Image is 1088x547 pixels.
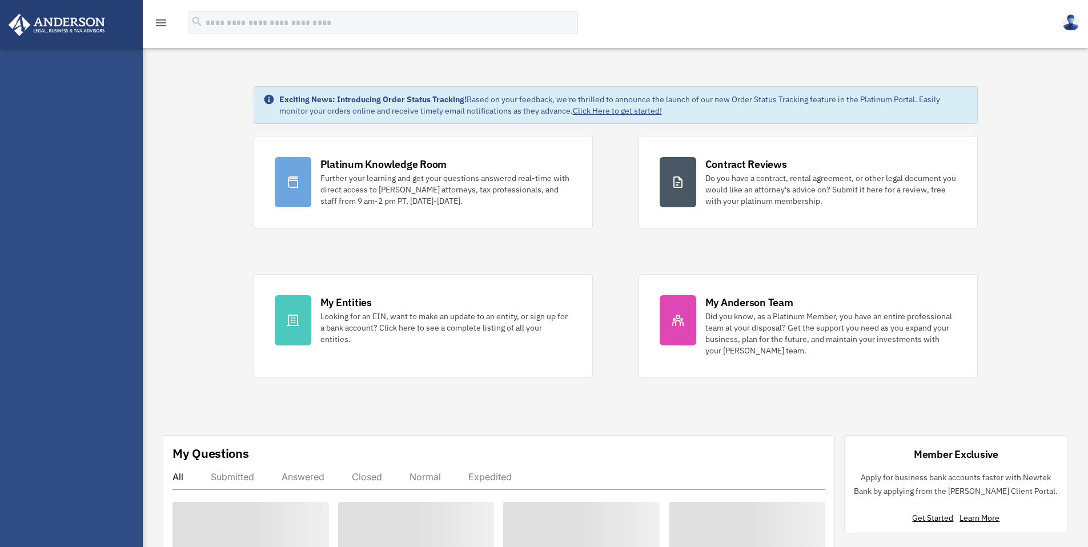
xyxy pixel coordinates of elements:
div: Member Exclusive [914,447,998,461]
a: Platinum Knowledge Room Further your learning and get your questions answered real-time with dire... [254,136,593,228]
strong: Exciting News: Introducing Order Status Tracking! [279,94,467,104]
div: Did you know, as a Platinum Member, you have an entire professional team at your disposal? Get th... [705,311,957,356]
a: Contract Reviews Do you have a contract, rental agreement, or other legal document you would like... [639,136,978,228]
div: Contract Reviews [705,157,787,171]
div: Platinum Knowledge Room [320,157,447,171]
div: My Anderson Team [705,295,793,309]
div: Normal [409,471,441,482]
div: My Questions [172,445,249,462]
div: Do you have a contract, rental agreement, or other legal document you would like an attorney's ad... [705,172,957,207]
div: Answered [282,471,324,482]
a: menu [154,20,168,30]
a: Click Here to get started! [573,106,662,116]
div: My Entities [320,295,372,309]
a: Get Started [912,513,958,523]
a: Learn More [959,513,999,523]
div: Closed [352,471,382,482]
div: Further your learning and get your questions answered real-time with direct access to [PERSON_NAM... [320,172,572,207]
i: search [191,15,203,28]
img: Anderson Advisors Platinum Portal [5,14,109,36]
div: Looking for an EIN, want to make an update to an entity, or sign up for a bank account? Click her... [320,311,572,345]
div: Expedited [468,471,512,482]
div: All [172,471,183,482]
img: User Pic [1062,14,1079,31]
div: Submitted [211,471,254,482]
i: menu [154,16,168,30]
a: My Anderson Team Did you know, as a Platinum Member, you have an entire professional team at your... [639,274,978,377]
a: My Entities Looking for an EIN, want to make an update to an entity, or sign up for a bank accoun... [254,274,593,377]
div: Based on your feedback, we're thrilled to announce the launch of our new Order Status Tracking fe... [279,94,968,116]
p: Apply for business bank accounts faster with Newtek Bank by applying from the [PERSON_NAME] Clien... [854,470,1058,498]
